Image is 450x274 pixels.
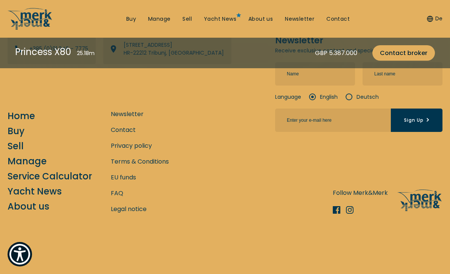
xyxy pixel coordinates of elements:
[391,109,442,132] button: Sign Up
[275,109,391,132] input: Sign Up
[8,24,53,32] a: /
[380,48,427,58] span: Contact broker
[111,173,136,182] a: EU funds
[427,15,442,23] button: De
[204,15,236,23] a: Yacht News
[111,204,147,214] a: Legal notice
[8,170,92,183] a: Service Calculator
[363,62,442,86] input: Last name
[397,205,442,213] a: /
[15,45,71,58] div: Princess X80
[8,185,62,198] a: Yacht News
[345,93,379,101] label: Deutsch
[333,206,346,214] a: Facebook
[111,141,152,150] a: Privacy policy
[182,15,192,23] a: Sell
[8,242,32,266] button: Show Accessibility Preferences
[326,15,350,23] a: Contact
[8,124,24,138] a: Buy
[372,45,435,61] a: Contact broker
[8,109,35,122] a: Home
[111,109,144,119] a: Newsletter
[8,200,49,213] a: About us
[126,15,136,23] a: Buy
[285,15,314,23] a: Newsletter
[309,93,338,101] label: English
[77,49,95,57] div: 25.18 m
[346,206,359,214] a: Instagram
[248,15,273,23] a: About us
[8,155,47,168] a: Manage
[111,188,123,198] a: FAQ
[148,15,170,23] a: Manage
[315,48,357,58] div: GBP 5.387.000
[111,125,136,135] a: Contact
[275,93,301,101] strong: Language
[8,139,24,153] a: Sell
[111,157,169,166] a: Terms & Conditions
[275,62,355,86] input: Name
[333,188,388,197] p: Follow Merk&Merk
